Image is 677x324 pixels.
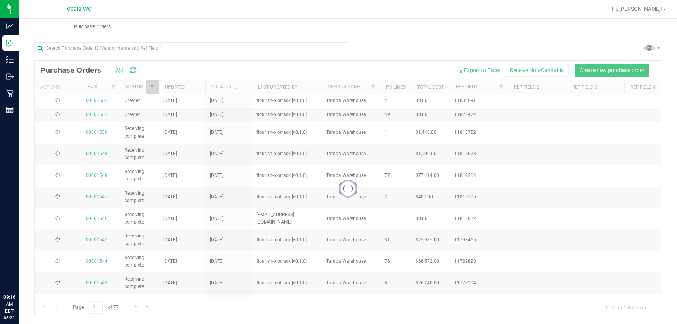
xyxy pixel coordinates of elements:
p: 08/25 [3,315,15,321]
a: Purchase Orders [19,19,167,35]
p: 09:16 AM EDT [3,294,15,315]
span: Hi, [PERSON_NAME]! [612,6,662,12]
inline-svg: Outbound [6,73,14,80]
inline-svg: Inventory [6,56,14,64]
inline-svg: Inbound [6,39,14,47]
inline-svg: Analytics [6,23,14,30]
span: Purchase Orders [64,23,121,30]
input: Search Purchase Order ID, Vendor Name and Ref Field 1 [34,42,348,54]
span: Ocala WC [67,6,92,12]
inline-svg: Reports [6,106,14,114]
inline-svg: Retail [6,89,14,97]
